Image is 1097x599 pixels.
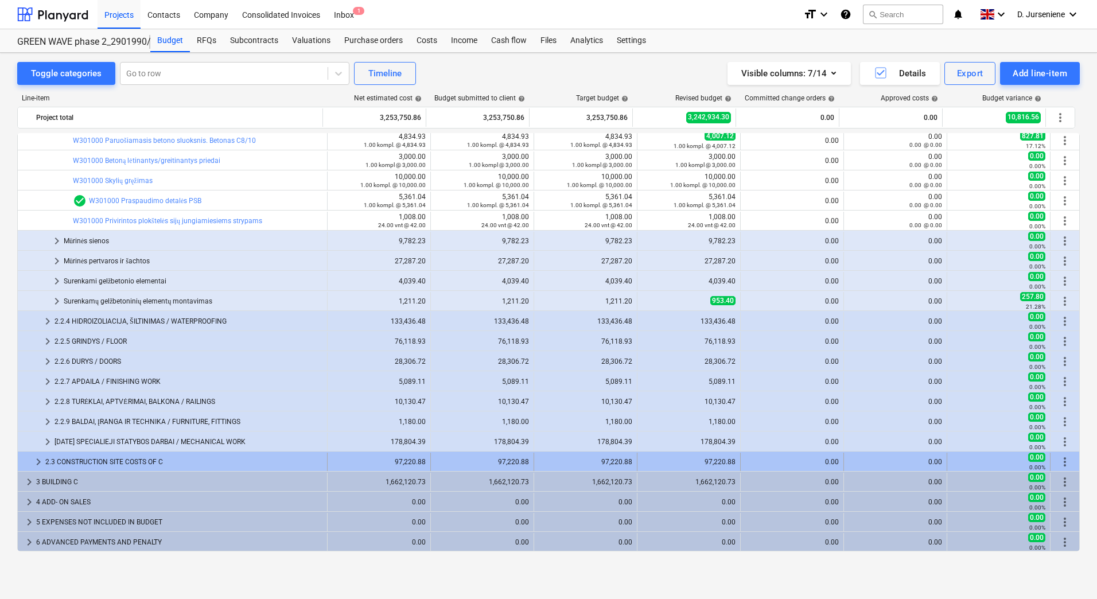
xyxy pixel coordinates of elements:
div: 1,180.00 [539,418,632,426]
div: 76,118.93 [435,337,529,345]
div: 1,662,120.73 [642,478,736,486]
small: 24.00 vnt @ 42.00 [688,222,736,228]
a: Subcontracts [223,29,285,52]
small: 0.00% [1029,364,1045,370]
div: 0.00 [849,297,942,305]
span: keyboard_arrow_right [41,415,55,429]
div: 178,804.39 [642,438,736,446]
button: Timeline [354,62,416,85]
span: More actions [1058,214,1072,228]
a: Costs [410,29,444,52]
div: 0.00 [745,337,839,345]
div: 97,220.88 [435,458,529,466]
div: 3,000.00 [539,153,632,169]
div: 3,000.00 [642,153,736,169]
span: keyboard_arrow_right [22,475,36,489]
span: More actions [1058,395,1072,409]
span: More actions [1058,314,1072,328]
div: 0.00 [745,137,839,145]
div: 5,361.04 [539,193,632,209]
div: 97,220.88 [539,458,632,466]
small: 0.00 @ 0.00 [909,182,942,188]
div: 5,089.11 [539,378,632,386]
div: 2.2.4 HIDROIZOLIACIJA, ŠILTINIMAS / WATERPROOFING [55,312,322,330]
div: Net estimated cost [354,94,422,102]
div: 0.00 [849,237,942,245]
div: 97,220.88 [642,458,736,466]
div: 4,039.40 [642,277,736,285]
div: Surenkami gelžbetonio elementai [64,272,322,290]
a: W301000 Paruošiamasis betono sluoksnis. Betonas C8/10 [73,137,256,145]
div: 10,130.47 [332,398,426,406]
div: 133,436.48 [332,317,426,325]
div: Visible columns : 7/14 [741,66,837,81]
small: 1.00 kompl. @ 10,000.00 [567,182,632,188]
div: 178,804.39 [332,438,426,446]
div: 4,834.93 [539,133,632,149]
div: 4,039.40 [539,277,632,285]
small: 1.00 kompl @ 3,000.00 [572,162,632,168]
small: 0.00% [1029,223,1045,230]
span: keyboard_arrow_right [41,314,55,328]
span: More actions [1058,174,1072,188]
small: 0.00% [1029,484,1045,491]
div: 0.00 [745,177,839,185]
div: 76,118.93 [332,337,426,345]
span: Line-item has 2 RFQs [73,194,87,208]
div: Approved costs [881,94,938,102]
small: 1.00 kompl. @ 4,834.93 [467,142,529,148]
span: More actions [1058,355,1072,368]
div: 0.00 [745,157,839,165]
span: 0.00 [1028,473,1045,482]
div: 3,000.00 [332,153,426,169]
a: W301000 Skylių gręžimas [73,177,153,185]
span: 0.00 [1028,453,1045,462]
div: Timeline [368,66,402,81]
div: Project total [36,108,318,127]
span: 0.00 [1028,352,1045,361]
div: 0.00 [745,237,839,245]
small: 1.00 kompl @ 3,000.00 [469,162,529,168]
span: More actions [1058,294,1072,308]
span: keyboard_arrow_right [50,274,64,288]
a: Purchase orders [337,29,410,52]
div: Budget variance [982,94,1041,102]
span: keyboard_arrow_right [22,495,36,509]
i: keyboard_arrow_down [1066,7,1080,21]
div: 10,130.47 [642,398,736,406]
span: keyboard_arrow_right [50,294,64,308]
span: keyboard_arrow_right [22,535,36,549]
div: 4,834.93 [332,133,426,149]
span: keyboard_arrow_right [41,334,55,348]
small: 24.00 vnt @ 42.00 [378,222,426,228]
span: 0.00 [1028,392,1045,402]
small: 0.00% [1029,203,1045,209]
div: 5,361.04 [332,193,426,209]
div: Budget [150,29,190,52]
div: 4,039.40 [435,277,529,285]
div: 1,180.00 [332,418,426,426]
span: More actions [1058,515,1072,529]
span: help [929,95,938,102]
div: 133,436.48 [435,317,529,325]
div: 0.00 [849,438,942,446]
div: 0.00 [849,378,942,386]
div: 0.00 [745,458,839,466]
div: Income [444,29,484,52]
span: More actions [1058,194,1072,208]
button: Visible columns:7/14 [728,62,851,85]
div: 5,089.11 [332,378,426,386]
div: 0.00 [745,197,839,205]
div: 0.00 [844,108,937,127]
div: Details [874,66,926,81]
div: 2.2.5 GRINDYS / FLOOR [55,332,322,351]
div: 133,436.48 [539,317,632,325]
div: Mūrinės sienos [64,232,322,250]
div: 5,089.11 [435,378,529,386]
div: Add line-item [1013,66,1067,81]
div: 0.00 [745,438,839,446]
div: 28,306.72 [435,357,529,365]
div: 0.00 [849,418,942,426]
